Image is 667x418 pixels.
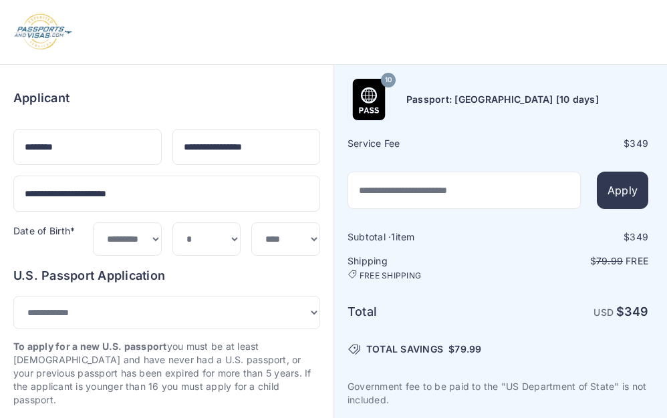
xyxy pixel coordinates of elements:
span: 349 [624,304,648,319]
p: $ [499,254,648,268]
span: $ [448,343,481,356]
span: Free [626,255,648,266]
strong: To apply for a new U.S. passport [13,341,167,352]
span: FREE SHIPPING [360,270,421,281]
h6: Applicant [13,89,70,108]
div: $ [499,137,648,150]
div: $ [499,230,648,244]
span: 10 [385,71,392,89]
h6: Subtotal · item [348,230,497,244]
span: USD [593,306,614,318]
span: 79.99 [454,343,481,355]
span: 349 [630,231,648,242]
span: 1 [391,231,395,242]
label: Date of Birth* [13,225,75,236]
h6: Service Fee [348,137,497,150]
img: Product Name [348,79,390,120]
h6: Shipping [348,254,497,281]
span: TOTAL SAVINGS [366,343,443,356]
h6: Total [348,302,497,321]
p: Government fee to be paid to the "US Department of State" is not included. [348,380,648,407]
strong: $ [616,304,648,319]
button: Apply [597,172,648,209]
p: you must be at least [DEMOGRAPHIC_DATA] and have never had a U.S. passport, or your previous pass... [13,340,320,407]
span: 349 [630,138,648,149]
h6: U.S. Passport Application [13,266,320,285]
img: Logo [13,13,73,51]
span: 79.99 [596,255,623,266]
h6: Passport: [GEOGRAPHIC_DATA] [10 days] [406,93,599,106]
